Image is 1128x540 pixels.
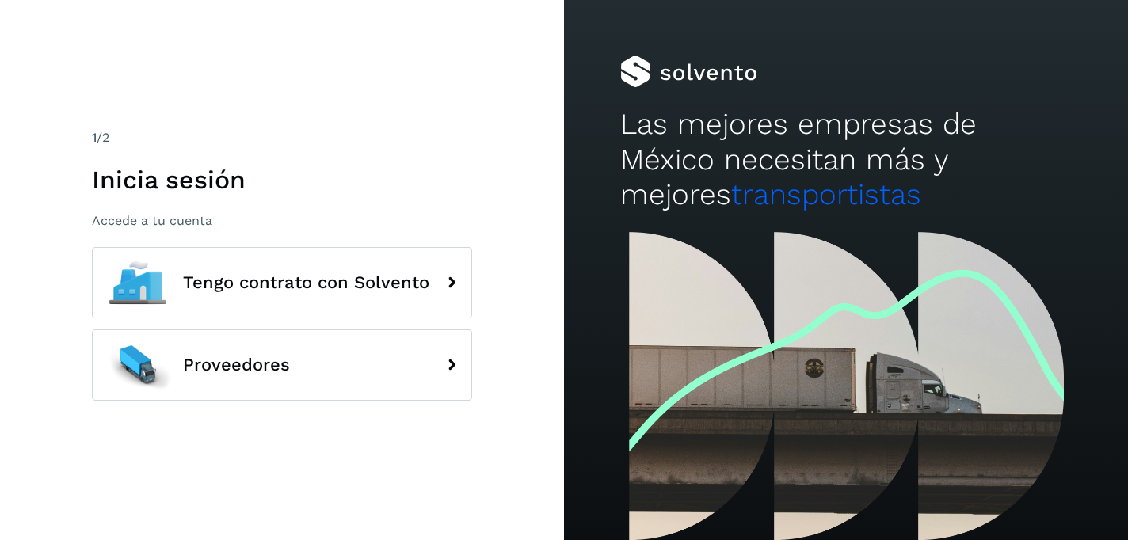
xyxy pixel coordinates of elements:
[92,329,472,401] button: Proveedores
[92,130,97,145] span: 1
[620,107,1072,212] h2: Las mejores empresas de México necesitan más y mejores
[92,128,472,147] div: /2
[731,177,921,211] span: transportistas
[92,213,472,228] p: Accede a tu cuenta
[92,247,472,318] button: Tengo contrato con Solvento
[92,165,472,195] h1: Inicia sesión
[183,273,429,292] span: Tengo contrato con Solvento
[183,356,290,375] span: Proveedores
